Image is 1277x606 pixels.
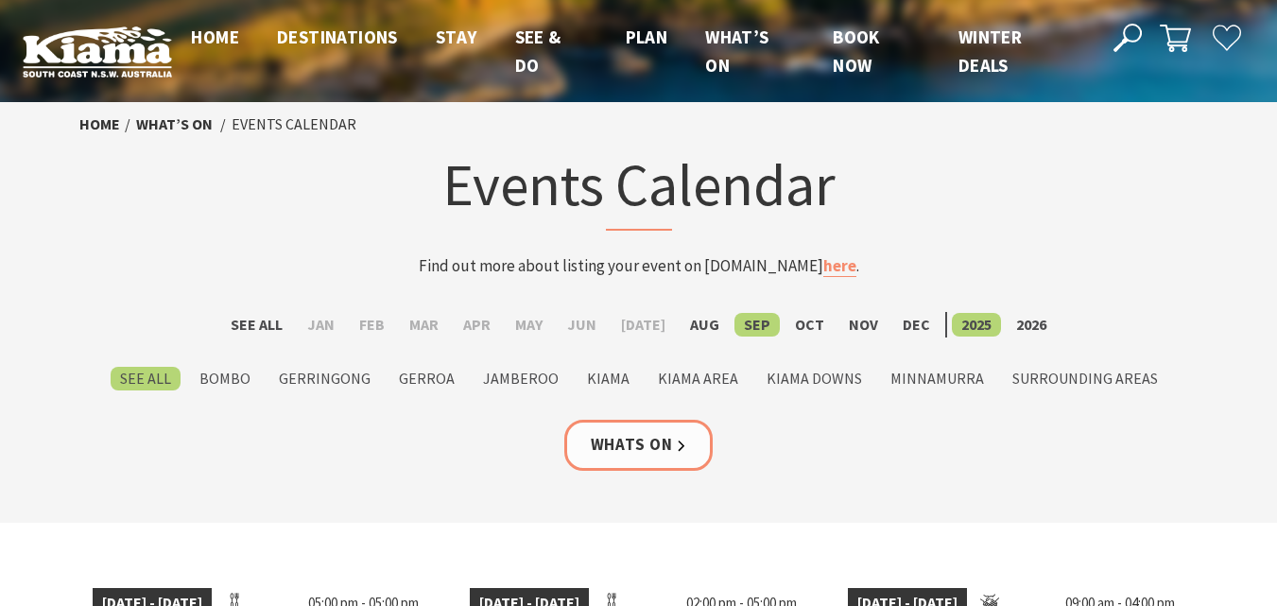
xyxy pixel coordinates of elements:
[839,313,888,337] label: Nov
[232,113,356,137] li: Events Calendar
[734,313,780,337] label: Sep
[705,26,768,77] span: What’s On
[958,26,1022,77] span: Winter Deals
[23,26,172,78] img: Kiama Logo
[389,367,464,390] label: Gerroa
[881,367,993,390] label: Minnamurra
[136,114,213,134] a: What’s On
[277,26,398,48] span: Destinations
[191,26,239,48] span: Home
[506,313,552,337] label: May
[515,26,561,77] span: See & Do
[612,313,675,337] label: [DATE]
[454,313,500,337] label: Apr
[681,313,729,337] label: Aug
[833,26,880,77] span: Book now
[578,367,639,390] label: Kiama
[1003,367,1167,390] label: Surrounding Areas
[350,313,394,337] label: Feb
[558,313,606,337] label: Jun
[952,313,1001,337] label: 2025
[268,253,1010,279] p: Find out more about listing your event on [DOMAIN_NAME] .
[436,26,477,48] span: Stay
[757,367,871,390] label: Kiama Downs
[1007,313,1056,337] label: 2026
[269,367,380,390] label: Gerringong
[785,313,834,337] label: Oct
[221,313,292,337] label: See All
[298,313,344,337] label: Jan
[893,313,940,337] label: Dec
[172,23,1092,80] nav: Main Menu
[823,255,856,277] a: here
[400,313,448,337] label: Mar
[626,26,668,48] span: Plan
[79,114,120,134] a: Home
[474,367,568,390] label: Jamberoo
[111,367,181,390] label: See All
[564,420,714,470] a: Whats On
[268,147,1010,231] h1: Events Calendar
[648,367,748,390] label: Kiama Area
[190,367,260,390] label: Bombo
